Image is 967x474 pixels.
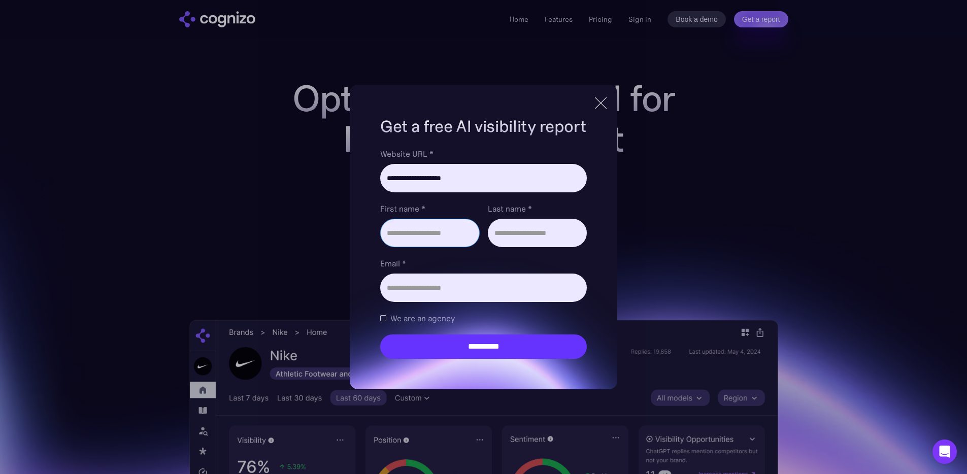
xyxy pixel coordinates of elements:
h1: Get a free AI visibility report [380,115,586,138]
label: Last name * [488,202,587,215]
label: First name * [380,202,479,215]
label: Email * [380,257,586,269]
div: Open Intercom Messenger [932,439,957,464]
label: Website URL * [380,148,586,160]
span: We are an agency [390,312,455,324]
form: Brand Report Form [380,148,586,359]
